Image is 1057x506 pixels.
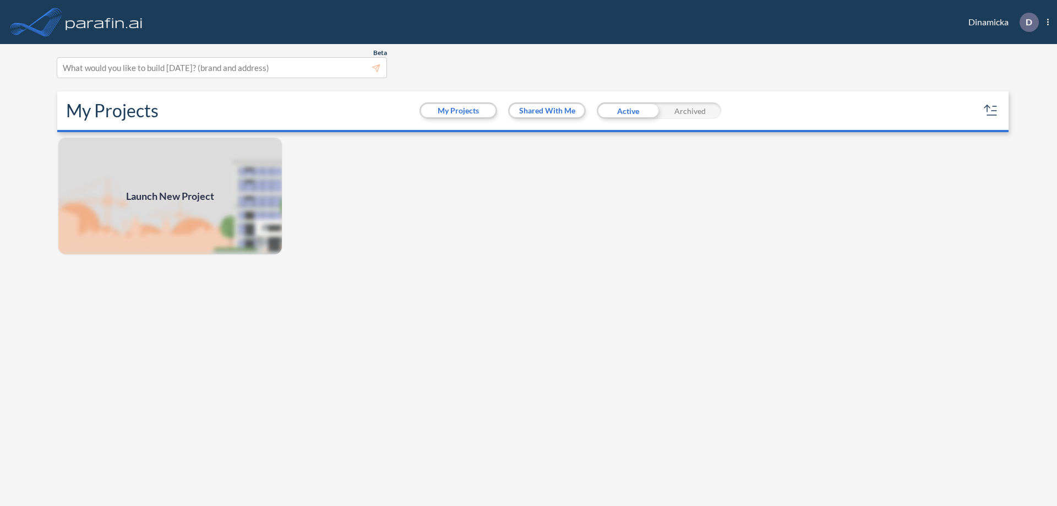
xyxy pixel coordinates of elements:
[952,13,1049,32] div: Dinamicka
[66,100,159,121] h2: My Projects
[982,102,1000,119] button: sort
[597,102,659,119] div: Active
[1026,17,1032,27] p: D
[63,11,145,33] img: logo
[510,104,584,117] button: Shared With Me
[57,137,283,255] a: Launch New Project
[421,104,495,117] button: My Projects
[126,189,214,204] span: Launch New Project
[659,102,721,119] div: Archived
[57,137,283,255] img: add
[373,48,387,57] span: Beta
